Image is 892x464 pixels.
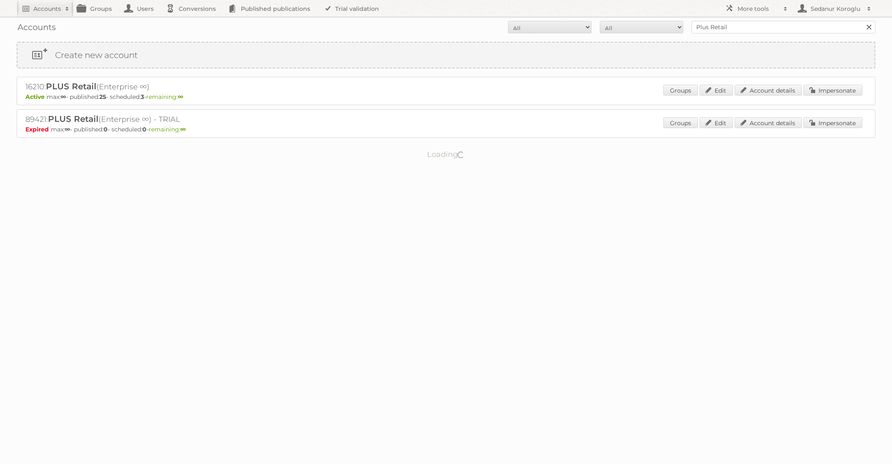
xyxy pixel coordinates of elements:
h2: Sedanur Koroglu [809,5,863,13]
strong: ∞ [61,93,66,101]
strong: 25 [99,93,106,101]
a: Account details [735,117,802,128]
p: max: - published: - scheduled: - [25,126,867,133]
a: Edit [700,85,733,96]
h2: 89421: (Enterprise ∞) - TRIAL [25,114,318,125]
a: Account details [735,85,802,96]
strong: ∞ [65,126,70,133]
a: Groups [663,85,698,96]
h2: More tools [738,5,779,13]
strong: 0 [142,126,147,133]
a: Impersonate [804,85,862,96]
a: Groups [663,117,698,128]
strong: 0 [104,126,108,133]
span: remaining: [149,126,186,133]
strong: 3 [141,93,144,101]
strong: ∞ [180,126,186,133]
a: Create new account [18,43,874,68]
span: remaining: [146,93,183,101]
a: Impersonate [804,117,862,128]
h2: 16210: (Enterprise ∞) [25,81,318,92]
span: PLUS Retail [48,114,99,124]
span: PLUS Retail [46,81,96,91]
span: Expired [25,126,51,133]
span: Active [25,93,47,101]
a: Edit [700,117,733,128]
p: Loading [401,146,491,163]
h2: Accounts [33,5,61,13]
strong: ∞ [178,93,183,101]
p: max: - published: - scheduled: - [25,93,867,101]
